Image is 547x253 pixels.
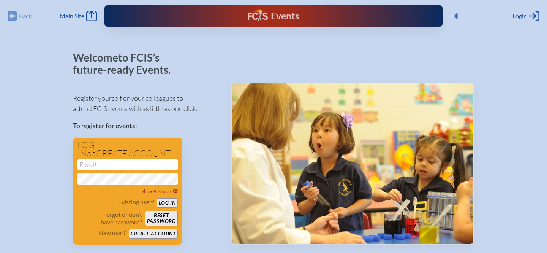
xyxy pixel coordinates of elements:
[77,211,142,226] p: Forgot or don’t have password?
[157,198,178,208] button: Log in
[142,188,178,194] span: Show Password
[145,211,178,226] button: Resetpassword
[60,11,97,21] a: Main Site
[77,141,178,158] h1: Log in create account
[77,159,178,170] input: Email
[129,229,178,239] button: Create account
[118,198,154,206] p: Existing user?
[73,121,219,131] p: To register for events:
[232,83,473,244] img: Events
[99,229,126,237] p: New user?
[512,12,527,20] span: Login
[60,12,84,20] span: Main Site
[201,9,346,23] div: FCIS Events — Future ready
[87,150,96,158] span: or
[73,93,219,114] p: Register yourself or your colleagues to attend FCIS events with as little as one click.
[73,52,179,76] p: Welcome to FCIS’s future-ready Events.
